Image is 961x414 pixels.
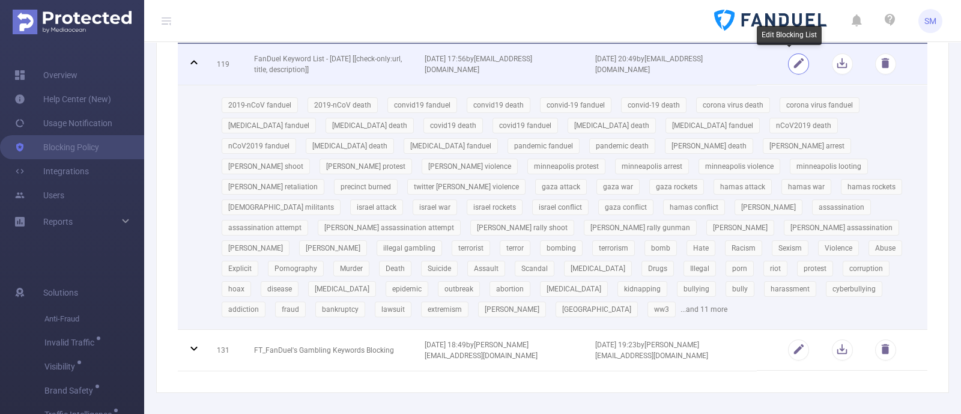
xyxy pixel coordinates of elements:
[720,183,765,191] span: hamas attack
[670,203,718,212] span: hamas conflict
[473,203,516,212] span: israel rockets
[628,101,680,109] span: convid-19 death
[44,307,144,331] span: Anti-Fraud
[542,183,580,191] span: gaza attack
[458,244,484,252] span: terrorist
[228,183,318,191] span: [PERSON_NAME] retaliation
[713,224,768,232] span: [PERSON_NAME]
[599,244,628,252] span: terrorism
[228,142,290,150] span: nCoV2019 fanduel
[656,183,697,191] span: gaza rockets
[596,142,649,150] span: pandemic death
[414,183,519,191] span: twitter [PERSON_NAME] violence
[419,203,450,212] span: israel war
[228,285,244,293] span: hoax
[622,162,682,171] span: minneapolis arrest
[444,285,473,293] span: outbreak
[732,264,747,273] span: porn
[425,55,532,74] span: [DATE] 17:56 by [EMAIL_ADDRESS][DOMAIN_NAME]
[326,162,405,171] span: [PERSON_NAME] protest
[571,264,625,273] span: [MEDICAL_DATA]
[43,281,78,305] span: Solutions
[796,162,861,171] span: minneapolis looting
[267,285,292,293] span: disease
[671,142,747,150] span: [PERSON_NAME] death
[875,244,896,252] span: Abuse
[790,224,893,232] span: [PERSON_NAME] assassination
[477,224,568,232] span: [PERSON_NAME] rally shoot
[14,183,64,207] a: Users
[732,244,756,252] span: Racism
[43,217,73,227] span: Reports
[228,264,252,273] span: Explicit
[832,285,876,293] span: cyberbullying
[732,285,748,293] span: bully
[786,101,853,109] span: corona virus fanduel
[595,55,703,74] span: [DATE] 20:49 by [EMAIL_ADDRESS][DOMAIN_NAME]
[14,111,112,135] a: Usage Notification
[514,142,573,150] span: pandemic fanduel
[332,121,407,130] span: [MEDICAL_DATA] death
[357,203,396,212] span: israel attack
[312,142,387,150] span: [MEDICAL_DATA] death
[562,305,631,314] span: [GEOGRAPHIC_DATA]
[672,121,753,130] span: [MEDICAL_DATA] fanduel
[341,183,391,191] span: precinct burned
[690,264,709,273] span: Illegal
[228,162,303,171] span: [PERSON_NAME] shoot
[590,224,690,232] span: [PERSON_NAME] rally gunman
[228,101,291,109] span: 2019-nCoV fanduel
[340,264,363,273] span: Murder
[473,101,524,109] span: convid19 death
[849,264,883,273] span: corruption
[14,87,111,111] a: Help Center (New)
[228,244,283,252] span: [PERSON_NAME]
[14,135,99,159] a: Blocking Policy
[847,183,896,191] span: hamas rockets
[539,203,582,212] span: israel conflict
[245,44,416,85] td: FanDuel Keyword List - [DATE] [[check-only:url, title, description]]
[428,305,462,314] span: extremism
[306,244,360,252] span: [PERSON_NAME]
[314,101,371,109] span: 2019-nCoV death
[534,162,599,171] span: minneapolis protest
[778,244,802,252] span: Sexism
[506,244,524,252] span: terror
[430,121,476,130] span: covid19 death
[924,9,936,33] span: SM
[804,264,826,273] span: protest
[693,244,709,252] span: Hate
[521,264,548,273] span: Scandal
[217,95,918,320] div: ...and 11 more
[547,101,605,109] span: convid-19 fanduel
[771,285,810,293] span: harassment
[322,305,359,314] span: bankruptcy
[245,330,416,371] td: FT_FanDuel's Gambling Keywords Blocking
[425,341,538,360] span: [DATE] 18:49 by [PERSON_NAME][EMAIL_ADDRESS][DOMAIN_NAME]
[770,264,781,273] span: riot
[274,264,317,273] span: Pornography
[574,121,649,130] span: [MEDICAL_DATA] death
[381,305,405,314] span: lawsuit
[595,341,708,360] span: [DATE] 19:23 by [PERSON_NAME][EMAIL_ADDRESS][DOMAIN_NAME]
[208,44,245,85] td: 119
[228,121,309,130] span: [MEDICAL_DATA] fanduel
[605,203,647,212] span: gaza conflict
[228,305,259,314] span: addiction
[624,285,661,293] span: kidnapping
[474,264,499,273] span: Assault
[788,183,825,191] span: hamas war
[651,244,670,252] span: bomb
[386,264,405,273] span: Death
[44,386,97,395] span: Brand Safety
[14,63,77,87] a: Overview
[383,244,435,252] span: illegal gambling
[776,121,831,130] span: nCoV2019 death
[228,203,334,212] span: [DEMOGRAPHIC_DATA] militants
[324,224,454,232] span: [PERSON_NAME] assassination attempt
[282,305,299,314] span: fraud
[13,10,132,34] img: Protected Media
[428,264,451,273] span: Suicide
[44,362,79,371] span: Visibility
[547,285,601,293] span: [MEDICAL_DATA]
